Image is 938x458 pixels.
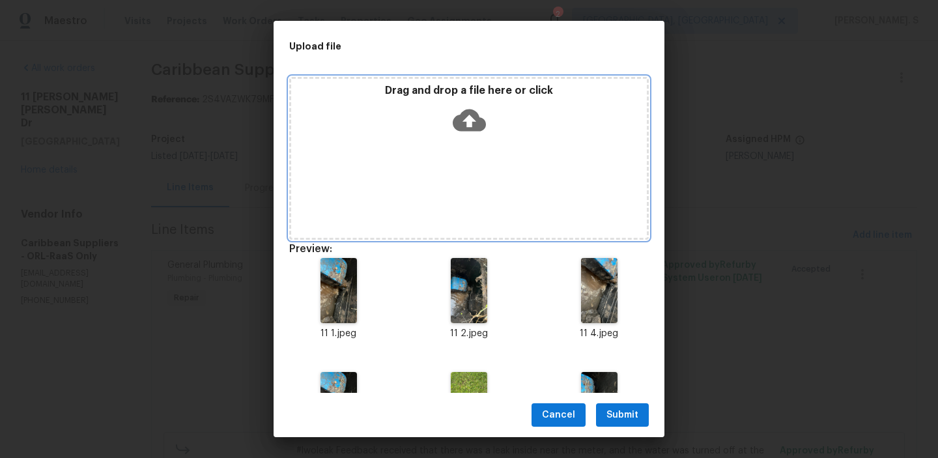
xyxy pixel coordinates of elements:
img: Z [320,258,357,323]
button: Cancel [532,403,586,427]
img: 2Q== [451,258,487,323]
p: 11 1.jpeg [289,327,388,341]
h2: Upload file [289,39,590,53]
span: Submit [606,407,638,423]
p: Drag and drop a file here or click [291,84,647,98]
img: 2Q== [320,372,357,437]
img: 2Q== [581,258,618,323]
p: 11 4.jpeg [550,327,649,341]
p: 11 2.jpeg [419,327,519,341]
img: Z [451,372,487,437]
img: Z [581,372,618,437]
span: Cancel [542,407,575,423]
button: Submit [596,403,649,427]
